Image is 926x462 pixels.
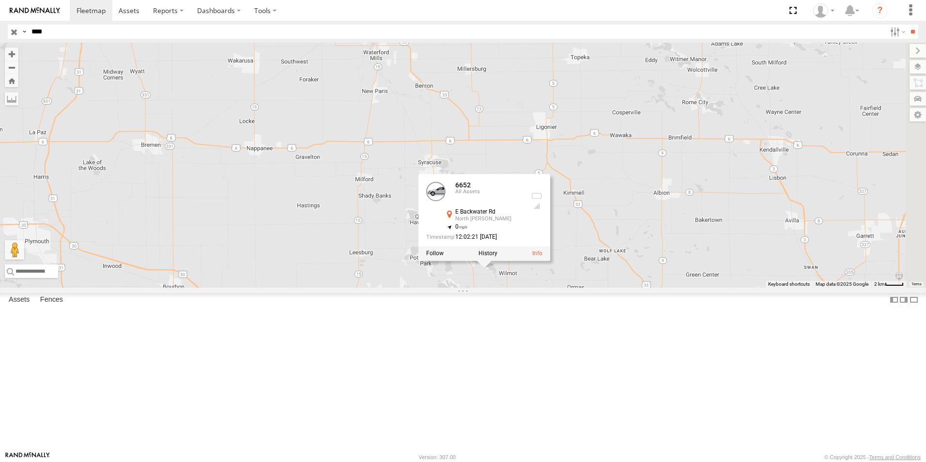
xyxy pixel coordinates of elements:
button: Drag Pegman onto the map to open Street View [5,240,24,260]
div: Last Event GSM Signal Strength [531,203,542,211]
button: Zoom in [5,47,18,61]
span: 2 km [874,281,885,287]
div: Version: 307.00 [419,454,456,460]
a: Visit our Website [5,452,50,462]
a: Terms (opens in new tab) [911,282,922,286]
label: Measure [5,92,18,106]
div: E Backwater Rd [455,209,523,215]
i: ? [872,3,888,18]
label: Search Filter Options [886,25,907,39]
a: View Asset Details [532,250,542,257]
div: All Assets [455,189,523,195]
label: Search Query [20,25,28,39]
button: Zoom out [5,61,18,74]
label: View Asset History [478,250,497,257]
div: No GPS Fix [531,182,542,189]
label: Hide Summary Table [909,293,919,307]
button: Map Scale: 2 km per 35 pixels [871,281,907,288]
label: Map Settings [910,108,926,122]
a: 6652 [455,181,471,189]
label: Assets [4,293,34,307]
img: rand-logo.svg [10,7,60,14]
div: Date/time of location update [426,234,523,241]
a: Terms and Conditions [869,454,921,460]
label: Fences [35,293,68,307]
a: View Asset Details [426,182,446,201]
div: No battery health information received from this device. [531,192,542,200]
div: Kari Temple [810,3,838,18]
span: 0 [455,224,467,231]
div: © Copyright 2025 - [824,454,921,460]
label: Realtime tracking of Asset [426,250,444,257]
div: North [PERSON_NAME] [455,216,523,222]
button: Keyboard shortcuts [768,281,810,288]
label: Dock Summary Table to the Left [889,293,899,307]
button: Zoom Home [5,74,18,87]
span: Map data ©2025 Google [816,281,868,287]
label: Dock Summary Table to the Right [899,293,909,307]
